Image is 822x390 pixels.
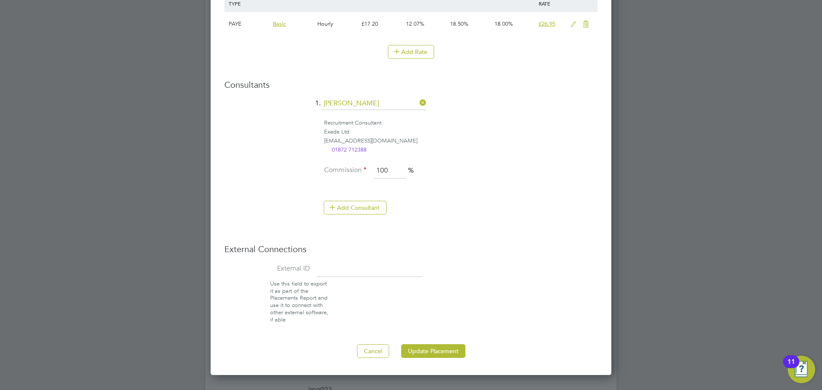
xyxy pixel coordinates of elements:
[224,264,310,273] label: External ID
[324,146,331,155] img: logo.svg
[224,244,598,255] h3: External Connections
[450,20,468,27] span: 18.50%
[357,344,389,358] button: Cancel
[273,20,286,27] span: Basic
[324,137,598,146] div: [EMAIL_ADDRESS][DOMAIN_NAME]
[408,166,414,175] span: %
[226,12,271,36] div: PAYE
[324,201,387,214] button: Add Consultant
[539,20,555,27] span: £26.95
[321,97,426,110] input: Search for...
[494,20,513,27] span: 18.00%
[406,20,424,27] span: 12.07%
[270,280,328,323] span: Use this field to export it as part of the Placements Report and use it to connect with other ext...
[401,344,465,358] button: Update Placement
[315,12,359,36] div: Hourly
[324,119,598,128] div: Recruitment Consultant
[224,79,598,90] h3: Consultants
[359,12,403,36] div: £17.20
[788,356,815,383] button: Open Resource Center, 11 new notifications
[787,362,795,373] div: 11
[388,45,434,59] button: Add Rate
[324,166,366,175] label: Commission
[224,97,598,119] li: 1.
[324,128,598,137] div: Exede Ltd
[324,146,366,155] span: 01872 712388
